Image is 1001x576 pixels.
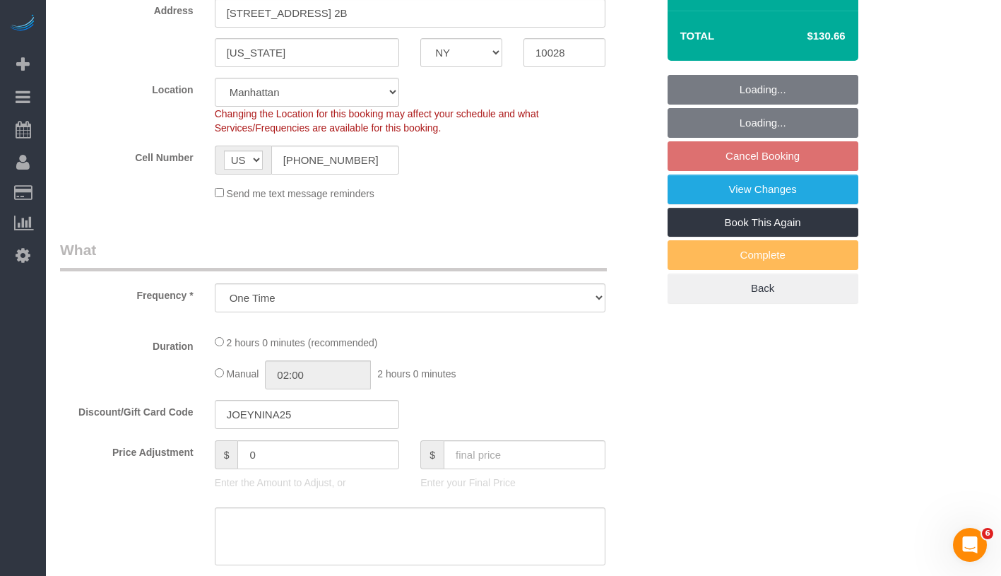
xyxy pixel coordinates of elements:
[49,400,204,419] label: Discount/Gift Card Code
[227,188,374,199] span: Send me text message reminders
[420,440,444,469] span: $
[215,440,238,469] span: $
[444,440,605,469] input: final price
[215,476,400,490] p: Enter the Amount to Adjust, or
[668,208,858,237] a: Book This Again
[60,240,607,271] legend: What
[377,368,456,380] span: 2 hours 0 minutes
[668,274,858,303] a: Back
[227,368,259,380] span: Manual
[49,283,204,302] label: Frequency *
[982,528,993,539] span: 6
[215,38,400,67] input: City
[420,476,605,490] p: Enter your Final Price
[49,78,204,97] label: Location
[953,528,987,562] iframe: Intercom live chat
[49,440,204,459] label: Price Adjustment
[49,146,204,165] label: Cell Number
[8,14,37,34] img: Automaid Logo
[271,146,400,175] input: Cell Number
[215,108,539,134] span: Changing the Location for this booking may affect your schedule and what Services/Frequencies are...
[49,334,204,353] label: Duration
[523,38,605,67] input: Zip Code
[668,175,858,204] a: View Changes
[227,337,378,348] span: 2 hours 0 minutes (recommended)
[680,30,715,42] strong: Total
[764,30,845,42] h4: $130.66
